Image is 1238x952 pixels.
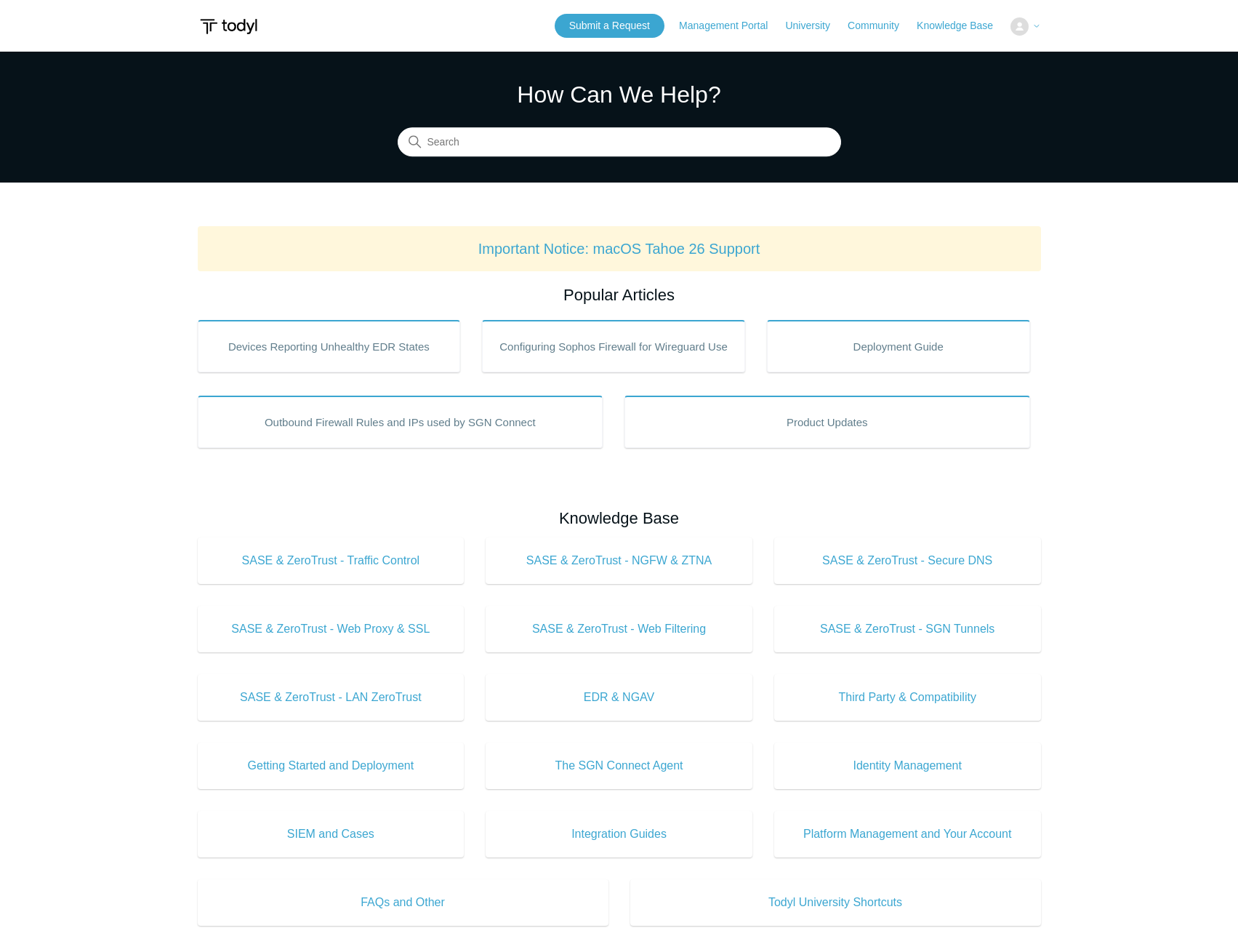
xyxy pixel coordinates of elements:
[398,77,841,112] h1: How Can We Help?
[486,674,752,721] a: EDR & NGAV
[630,879,1041,926] a: Todyl University Shortcuts
[796,825,1019,843] span: Platform Management and Your Account
[767,320,1030,372] a: Deployment Guide
[198,879,608,926] a: FAQs and Other
[796,552,1019,569] span: SASE & ZeroTrust - Secure DNS
[652,894,1019,911] span: Todyl University Shortcuts
[507,620,731,638] span: SASE & ZeroTrust - Web Filtering
[785,18,844,33] a: University
[774,811,1041,857] a: Platform Management and Your Account
[507,552,731,569] span: SASE & ZeroTrust - NGFW & ZTNA
[679,18,782,33] a: Management Portal
[220,757,443,775] span: Getting Started and Deployment
[220,825,443,843] span: SIEM and Cases
[796,757,1019,775] span: Identity Management
[796,620,1019,638] span: SASE & ZeroTrust - SGN Tunnels
[220,620,443,638] span: SASE & ZeroTrust - Web Proxy & SSL
[507,825,731,843] span: Integration Guides
[482,320,745,372] a: Configuring Sophos Firewall for Wireguard Use
[220,894,587,911] span: FAQs and Other
[555,14,664,38] a: Submit a Request
[220,689,443,706] span: SASE & ZeroTrust - LAN ZeroTrust
[796,689,1019,706] span: Third Party & Compatibility
[198,537,465,584] a: SASE & ZeroTrust - Traffic Control
[507,689,731,706] span: EDR & NGAV
[486,743,752,789] a: The SGN Connect Agent
[486,811,752,857] a: Integration Guides
[198,396,603,448] a: Outbound Firewall Rules and IPs used by SGN Connect
[507,757,731,775] span: The SGN Connect Agent
[198,743,465,789] a: Getting Started and Deployment
[624,396,1030,448] a: Product Updates
[774,674,1041,721] a: Third Party & Compatibility
[198,283,1041,307] h2: Popular Articles
[198,13,260,40] img: Todyl Support Center Help Center home page
[198,320,461,372] a: Devices Reporting Unhealthy EDR States
[774,606,1041,652] a: SASE & ZeroTrust - SGN Tunnels
[848,18,914,33] a: Community
[774,537,1041,584] a: SASE & ZeroTrust - Secure DNS
[486,537,752,584] a: SASE & ZeroTrust - NGFW & ZTNA
[917,18,1008,33] a: Knowledge Base
[198,606,465,652] a: SASE & ZeroTrust - Web Proxy & SSL
[478,241,760,257] a: Important Notice: macOS Tahoe 26 Support
[398,128,841,157] input: Search
[198,674,465,721] a: SASE & ZeroTrust - LAN ZeroTrust
[220,552,443,569] span: SASE & ZeroTrust - Traffic Control
[774,743,1041,789] a: Identity Management
[198,506,1041,530] h2: Knowledge Base
[486,606,752,652] a: SASE & ZeroTrust - Web Filtering
[198,811,465,857] a: SIEM and Cases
